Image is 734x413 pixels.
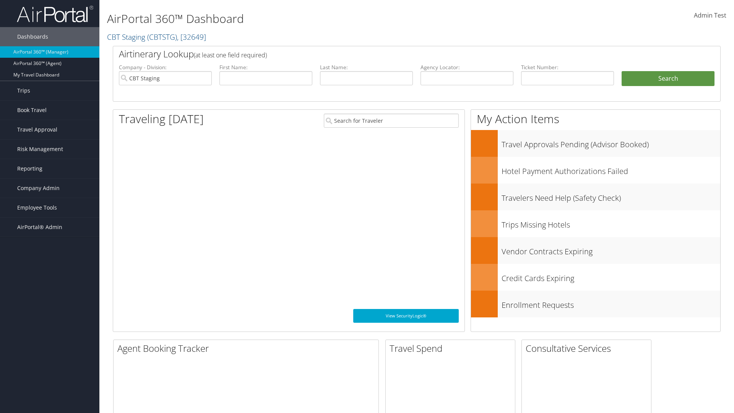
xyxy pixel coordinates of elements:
span: AirPortal® Admin [17,218,62,237]
a: Admin Test [694,4,726,28]
h3: Credit Cards Expiring [502,269,720,284]
h2: Airtinerary Lookup [119,47,664,60]
a: Vendor Contracts Expiring [471,237,720,264]
span: Trips [17,81,30,100]
span: Reporting [17,159,42,178]
h2: Agent Booking Tracker [117,342,378,355]
label: First Name: [219,63,312,71]
h1: AirPortal 360™ Dashboard [107,11,520,27]
a: View SecurityLogic® [353,309,459,323]
h3: Travelers Need Help (Safety Check) [502,189,720,203]
button: Search [622,71,715,86]
span: Dashboards [17,27,48,46]
label: Last Name: [320,63,413,71]
span: (at least one field required) [194,51,267,59]
a: Travel Approvals Pending (Advisor Booked) [471,130,720,157]
span: Book Travel [17,101,47,120]
a: Enrollment Requests [471,291,720,317]
h3: Enrollment Requests [502,296,720,311]
label: Company - Division: [119,63,212,71]
span: ( CBTSTG ) [147,32,177,42]
h1: My Action Items [471,111,720,127]
span: Risk Management [17,140,63,159]
h3: Hotel Payment Authorizations Failed [502,162,720,177]
img: airportal-logo.png [17,5,93,23]
h2: Consultative Services [526,342,651,355]
span: Employee Tools [17,198,57,217]
h3: Trips Missing Hotels [502,216,720,230]
input: Search for Traveler [324,114,459,128]
a: Travelers Need Help (Safety Check) [471,184,720,210]
a: CBT Staging [107,32,206,42]
span: Admin Test [694,11,726,20]
a: Hotel Payment Authorizations Failed [471,157,720,184]
a: Trips Missing Hotels [471,210,720,237]
label: Agency Locator: [421,63,513,71]
span: , [ 32649 ] [177,32,206,42]
label: Ticket Number: [521,63,614,71]
h2: Travel Spend [390,342,515,355]
a: Credit Cards Expiring [471,264,720,291]
h3: Vendor Contracts Expiring [502,242,720,257]
h1: Traveling [DATE] [119,111,204,127]
span: Travel Approval [17,120,57,139]
span: Company Admin [17,179,60,198]
h3: Travel Approvals Pending (Advisor Booked) [502,135,720,150]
